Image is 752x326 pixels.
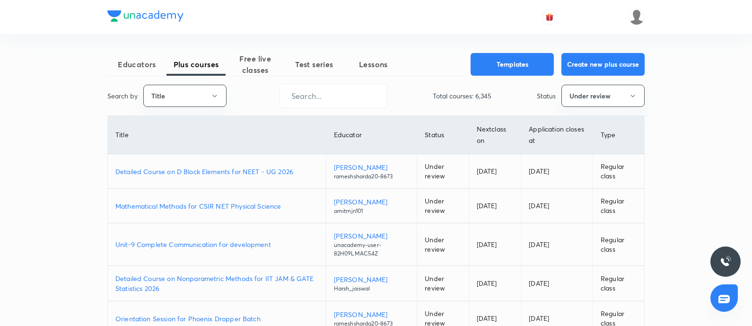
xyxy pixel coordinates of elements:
[593,154,644,189] td: Regular class
[334,241,410,258] p: unacademy-user-82H09LMAC54Z
[334,172,410,181] p: rameshsharda20-8673
[334,274,410,293] a: [PERSON_NAME]Harsh_jaiswal
[593,116,644,154] th: Type
[521,154,593,189] td: [DATE]
[471,53,554,76] button: Templates
[593,189,644,223] td: Regular class
[344,59,403,70] span: Lessons
[521,189,593,223] td: [DATE]
[115,239,318,249] a: Unit-9 Complete Communication for development
[334,197,410,215] a: [PERSON_NAME]amitrnjn101
[326,116,417,154] th: Educator
[115,314,318,324] a: Orientation Session for Phoenix Dropper Batch
[334,162,410,172] p: [PERSON_NAME]
[629,9,645,25] img: Piali K
[280,84,387,108] input: Search...
[417,266,469,301] td: Under review
[115,201,318,211] a: Mathematical Methods for CSIR NET Physical Science
[107,10,184,24] a: Company Logo
[469,154,521,189] td: [DATE]
[334,231,410,241] p: [PERSON_NAME]
[107,91,138,101] p: Search by
[720,256,731,267] img: ttu
[417,223,469,266] td: Under review
[115,167,318,176] a: Detailed Course on D Block Elements for NEET - UG 2026
[143,85,227,107] button: Title
[561,85,645,107] button: Under review
[469,116,521,154] th: Next class on
[166,59,226,70] span: Plus courses
[334,284,410,293] p: Harsh_jaiswal
[545,13,554,21] img: avatar
[334,162,410,181] a: [PERSON_NAME]rameshsharda20-8673
[115,273,318,293] a: Detailed Course on Nonparametric Methods for IIT JAM & GATE Statistics 2026
[521,116,593,154] th: Application closes at
[593,266,644,301] td: Regular class
[417,189,469,223] td: Under review
[561,53,645,76] button: Create new plus course
[226,53,285,76] span: Free live classes
[285,59,344,70] span: Test series
[107,10,184,22] img: Company Logo
[593,223,644,266] td: Regular class
[542,9,557,25] button: avatar
[433,91,491,101] p: Total courses: 6,345
[334,274,410,284] p: [PERSON_NAME]
[334,309,410,319] p: [PERSON_NAME]
[417,116,469,154] th: Status
[334,197,410,207] p: [PERSON_NAME]
[417,154,469,189] td: Under review
[537,91,556,101] p: Status
[469,266,521,301] td: [DATE]
[334,231,410,258] a: [PERSON_NAME]unacademy-user-82H09LMAC54Z
[108,116,326,154] th: Title
[469,223,521,266] td: [DATE]
[521,266,593,301] td: [DATE]
[469,189,521,223] td: [DATE]
[521,223,593,266] td: [DATE]
[334,207,410,215] p: amitrnjn101
[107,59,166,70] span: Educators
